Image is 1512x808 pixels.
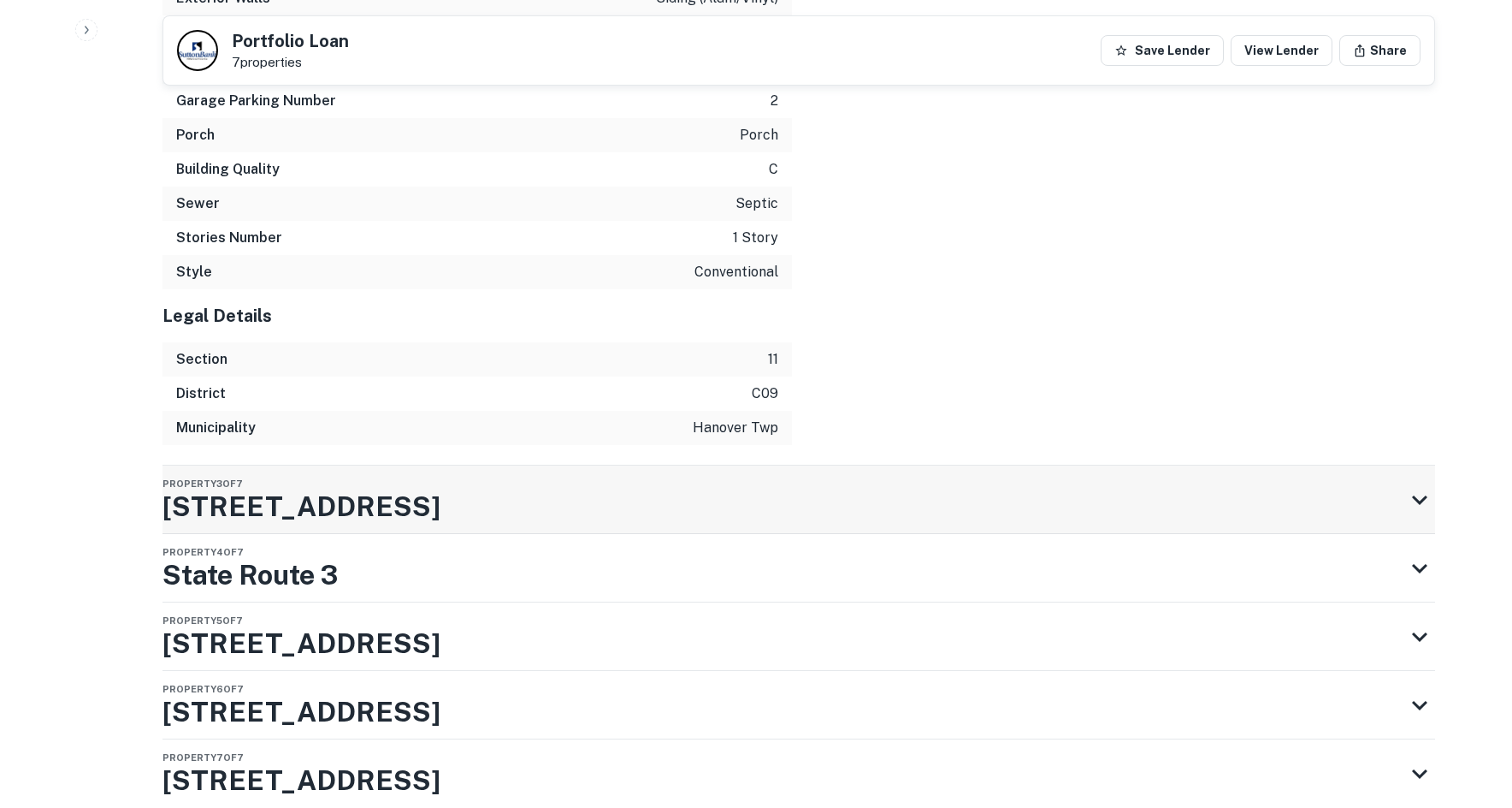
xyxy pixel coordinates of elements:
h6: Garage Parking Number [176,91,336,111]
h6: Section [176,349,227,370]
p: 7 properties [232,55,349,70]
span: Property 7 of 7 [162,752,244,763]
h6: Porch [176,125,215,146]
h5: Portfolio Loan [232,33,349,50]
h5: Legal Details [162,303,792,329]
h6: Sewer [176,193,220,214]
span: Property 3 of 7 [162,478,243,489]
h3: [STREET_ADDRESS] [162,623,440,664]
a: View Lender [1231,35,1332,66]
h3: [STREET_ADDRESS] [162,760,440,801]
h3: [STREET_ADDRESS] [162,692,440,733]
span: Property 4 of 7 [162,547,244,557]
div: Property3of7[STREET_ADDRESS] [162,466,1435,534]
p: hanover twp [693,418,778,438]
h6: Municipality [176,418,256,438]
h6: Style [176,262,212,282]
p: c09 [752,383,778,404]
p: 11 [768,349,778,370]
h6: District [176,383,226,404]
p: porch [740,125,778,146]
h3: State Route 3 [162,555,338,596]
span: Property 5 of 7 [162,615,243,626]
p: septic [735,193,778,214]
iframe: Chat Widget [1426,671,1512,753]
h6: Building Quality [176,159,280,180]
h6: Stories Number [176,228,282,248]
div: Property5of7[STREET_ADDRESS] [162,603,1435,671]
div: Property7of7[STREET_ADDRESS] [162,740,1435,808]
div: Property6of7[STREET_ADDRESS] [162,671,1435,740]
p: 2 [771,91,778,111]
p: conventional [694,262,778,282]
span: Property 6 of 7 [162,684,244,694]
p: 1 story [733,228,778,248]
div: Property4of7State Route 3 [162,534,1435,603]
h3: [STREET_ADDRESS] [162,486,440,527]
button: Share [1339,35,1420,66]
button: Save Lender [1101,35,1224,66]
p: c [769,159,778,180]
